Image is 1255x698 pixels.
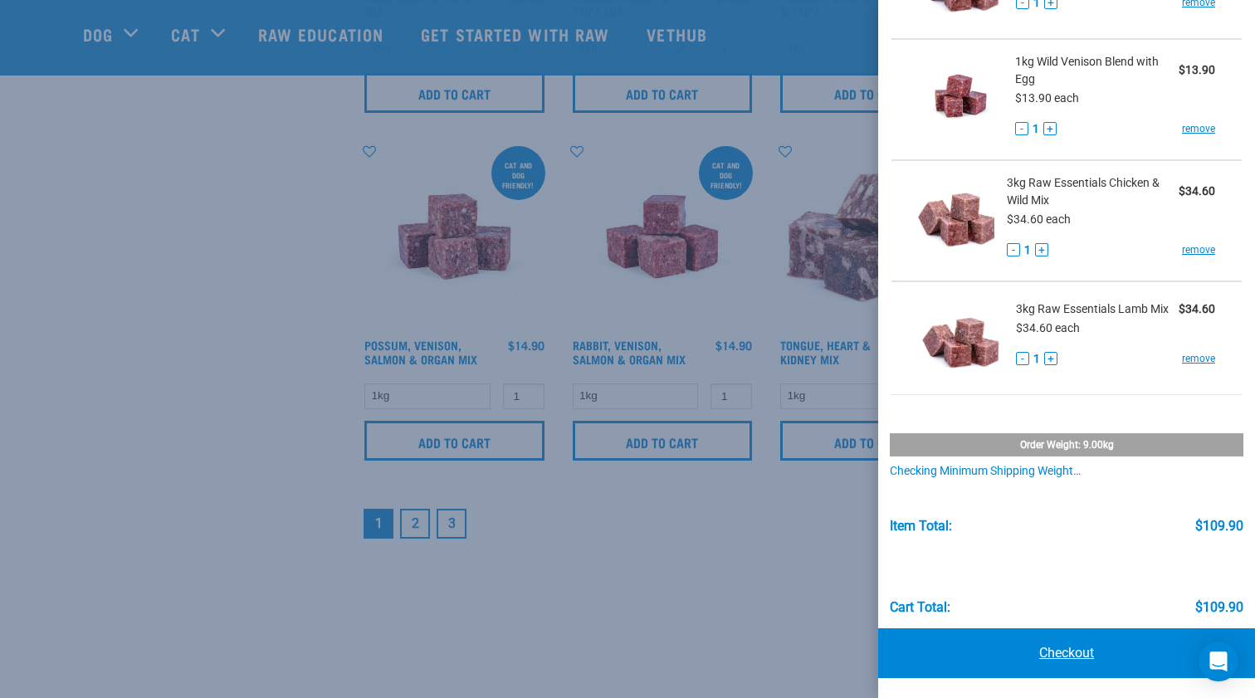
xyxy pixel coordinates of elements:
div: Cart total: [890,600,950,615]
span: $34.60 each [1007,212,1071,226]
div: Item Total: [890,519,952,534]
div: Checking minimum shipping weight… [890,465,1243,478]
div: Order weight: 9.00kg [890,433,1243,456]
strong: $34.60 [1179,302,1215,315]
button: + [1035,243,1048,256]
span: 1 [1033,120,1039,138]
a: Checkout [878,628,1255,678]
span: 1 [1024,242,1031,259]
strong: $13.90 [1179,63,1215,76]
img: Raw Essentials Chicken & Wild Mix [918,174,994,260]
a: remove [1182,121,1215,136]
button: + [1043,122,1057,135]
button: + [1044,352,1057,365]
div: Open Intercom Messenger [1199,642,1238,681]
span: $13.90 each [1015,91,1079,105]
a: remove [1182,351,1215,366]
span: 3kg Raw Essentials Chicken & Wild Mix [1007,174,1179,209]
div: $109.90 [1195,600,1243,615]
img: Wild Venison Blend with Egg [918,53,1003,139]
a: remove [1182,242,1215,257]
img: Raw Essentials Lamb Mix [918,295,1004,381]
span: 3kg Raw Essentials Lamb Mix [1016,300,1169,318]
button: - [1016,352,1029,365]
div: $109.90 [1195,519,1243,534]
span: 1 [1033,350,1040,368]
strong: $34.60 [1179,184,1215,198]
span: 1kg Wild Venison Blend with Egg [1015,53,1179,88]
button: - [1015,122,1028,135]
button: - [1007,243,1020,256]
span: $34.60 each [1016,321,1080,334]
